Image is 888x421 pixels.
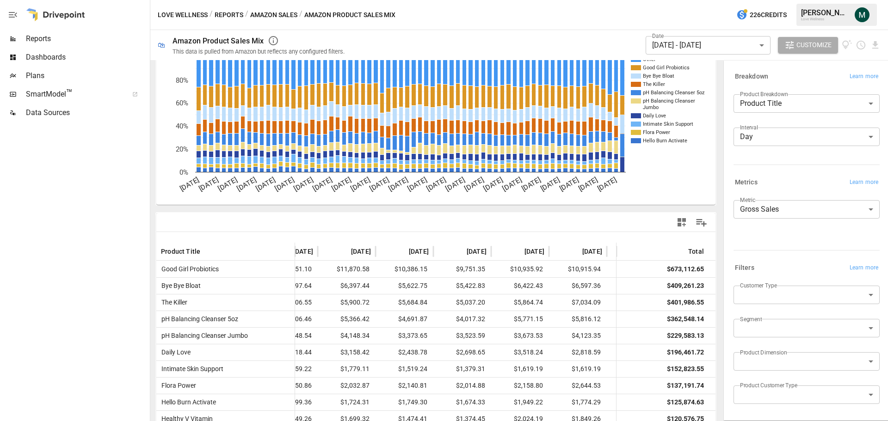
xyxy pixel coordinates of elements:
[210,9,213,21] div: /
[158,344,191,360] span: Daily Love
[554,261,602,277] span: $10,915.94
[438,278,487,294] span: $5,422.83
[643,98,695,104] text: pH Balancing Cleanser
[554,328,602,344] span: $4,123.35
[322,311,371,327] span: $5,366.42
[801,8,849,17] div: [PERSON_NAME]
[734,128,880,146] div: Day
[330,175,352,193] text: [DATE]
[158,261,219,277] span: Good Girl Probiotics
[850,178,878,187] span: Learn more
[568,245,581,258] button: Sort
[425,175,447,193] text: [DATE]
[611,344,660,360] span: $3,058.47
[380,328,429,344] span: $3,373.65
[849,2,875,28] button: Michael Cormack
[387,175,409,193] text: [DATE]
[158,9,208,21] button: Love Wellness
[395,245,408,258] button: Sort
[235,175,258,193] text: [DATE]
[496,361,544,377] span: $1,619.19
[667,394,704,410] div: $125,874.63
[322,278,371,294] span: $6,397.44
[734,94,880,113] div: Product Title
[554,394,602,410] span: $1,774.29
[66,87,73,99] span: ™
[380,311,429,327] span: $4,691.87
[273,175,296,193] text: [DATE]
[667,278,704,294] div: $409,261.23
[322,328,371,344] span: $4,148.34
[511,245,524,258] button: Sort
[322,261,371,277] span: $11,870.58
[406,175,428,193] text: [DATE]
[740,123,758,131] label: Interval
[520,175,543,193] text: [DATE]
[299,9,302,21] div: /
[438,344,487,360] span: $2,698.65
[322,344,371,360] span: $3,158.42
[740,90,788,98] label: Product Breakdown
[611,361,660,377] span: $1,799.10
[611,311,660,327] span: $6,250.83
[554,278,602,294] span: $6,597.36
[438,378,487,394] span: $2,014.88
[643,81,665,87] text: The Killer
[26,33,148,44] span: Reports
[380,394,429,410] span: $1,749.30
[179,175,201,193] text: [DATE]
[652,32,664,40] label: Date
[496,294,544,311] span: $5,864.74
[667,361,704,377] div: $152,823.55
[855,7,869,22] img: Michael Cormack
[643,138,687,144] text: Hello Burn Activate
[667,261,704,277] div: $673,112.65
[201,245,214,258] button: Sort
[643,65,690,71] text: Good Girl Probiotics
[643,121,693,127] text: Intimate Skin Support
[245,9,248,21] div: /
[158,394,216,410] span: Hello Burn Activate
[611,261,660,277] span: $10,870.94
[842,37,852,54] button: View documentation
[691,212,712,233] button: Manage Columns
[577,175,599,193] text: [DATE]
[158,328,248,344] span: pH Balancing Cleanser Jumbo
[870,40,881,50] button: Download report
[801,17,849,21] div: Love Wellness
[582,247,602,256] span: [DATE]
[158,278,201,294] span: Bye Bye Bloat
[380,361,429,377] span: $1,519.24
[176,145,188,153] text: 20%
[554,378,602,394] span: $2,644.53
[293,247,313,256] span: [DATE]
[158,378,196,394] span: Flora Power
[496,378,544,394] span: $2,158.80
[643,73,674,79] text: Bye Bye Bloat
[554,294,602,311] span: $7,034.09
[453,245,466,258] button: Sort
[643,56,656,62] text: Other
[496,344,544,360] span: $3,518.24
[554,311,602,327] span: $5,816.12
[496,261,544,277] span: $10,935.92
[539,175,561,193] text: [DATE]
[380,261,429,277] span: $10,386.15
[496,328,544,344] span: $3,673.53
[158,361,223,377] span: Intimate Skin Support
[438,294,487,311] span: $5,037.20
[734,200,880,219] div: Gross Sales
[322,378,371,394] span: $2,032.87
[254,175,277,193] text: [DATE]
[161,247,200,256] span: Product Title
[176,99,188,107] text: 60%
[438,361,487,377] span: $1,379.31
[496,278,544,294] span: $6,422.43
[349,175,371,193] text: [DATE]
[176,122,188,130] text: 40%
[176,76,188,85] text: 80%
[438,328,487,344] span: $3,523.59
[646,36,771,55] div: [DATE] - [DATE]
[496,394,544,410] span: $1,949.22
